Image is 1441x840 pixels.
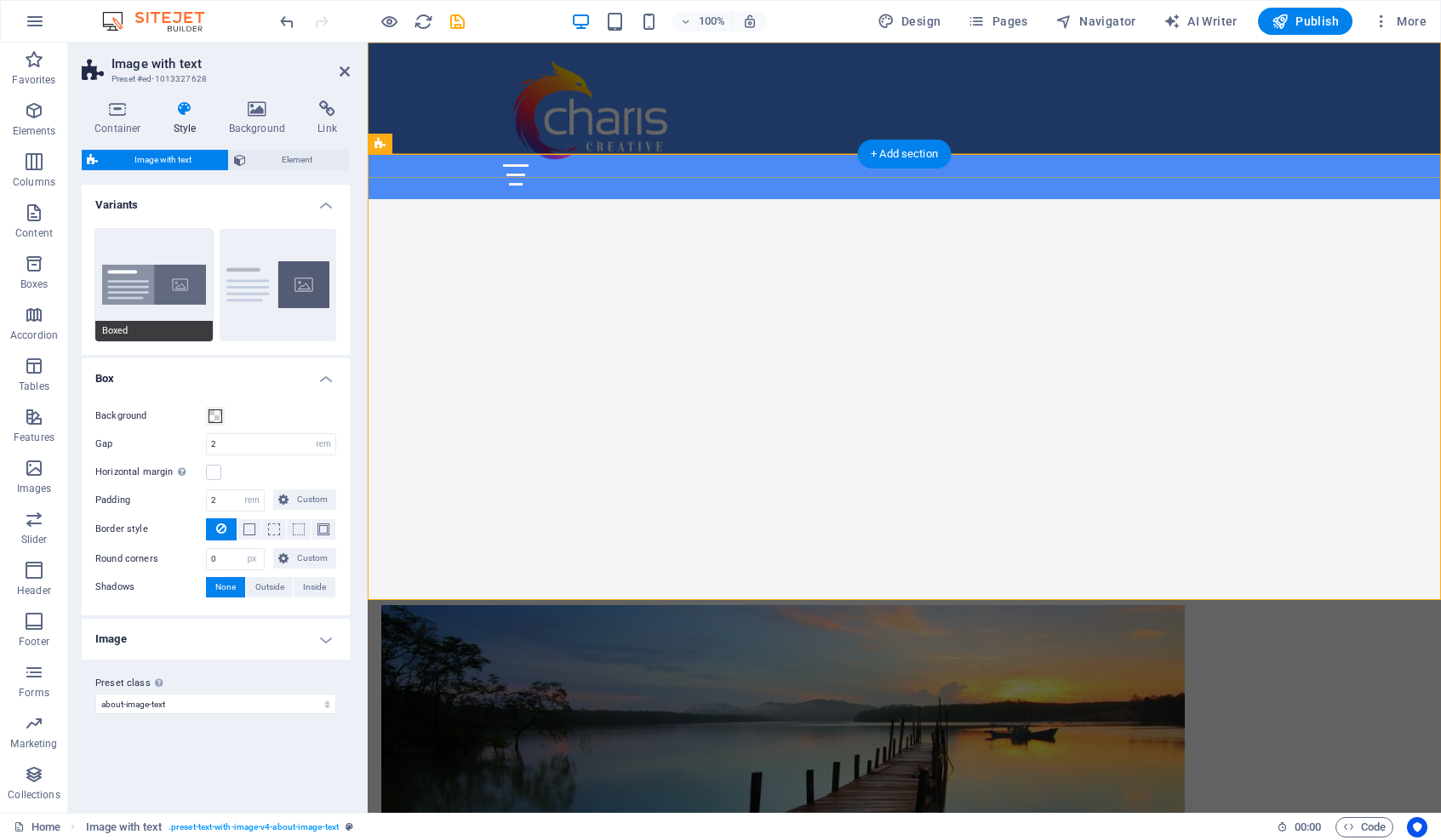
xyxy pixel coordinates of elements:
[95,439,206,449] label: Gap
[169,817,339,837] span: . preset-text-with-image-v4-about-image-text
[215,577,236,597] span: None
[17,584,51,597] p: Header
[17,482,52,495] p: Images
[12,73,55,87] p: Favorites
[1343,817,1386,837] span: Code
[305,100,350,136] h4: Link
[246,577,294,597] button: Outside
[1272,13,1339,30] span: Publish
[14,431,54,444] p: Features
[878,13,941,30] span: Design
[10,737,57,751] p: Marketing
[294,489,331,510] span: Custom
[1164,13,1238,30] span: AI Writer
[95,549,206,569] label: Round corners
[20,277,49,291] p: Boxes
[19,380,49,393] p: Tables
[961,8,1034,35] button: Pages
[1307,820,1309,833] span: :
[86,817,354,837] nav: breadcrumb
[95,577,206,597] label: Shadows
[1407,817,1427,837] button: Usercentrics
[95,406,206,426] label: Background
[14,817,60,837] a: Click to cancel selection. Double-click to open Pages
[294,548,331,569] span: Custom
[303,577,326,597] span: Inside
[82,185,350,215] h4: Variants
[82,150,228,170] button: Image with text
[86,817,162,837] span: Click to select. Double-click to edit
[112,56,350,71] h2: Image with text
[277,11,297,31] button: undo
[206,577,245,597] button: None
[229,150,350,170] button: Element
[21,533,48,546] p: Slider
[82,619,350,660] h4: Image
[161,100,216,136] h4: Style
[82,100,161,136] h4: Container
[447,11,467,31] button: save
[871,8,948,35] div: Design (Ctrl+Alt+Y)
[10,329,58,342] p: Accordion
[95,673,336,694] label: Preset class
[8,788,60,802] p: Collections
[273,489,336,510] button: Custom
[98,11,226,31] img: Editor Logo
[294,577,335,597] button: Inside
[346,822,353,831] i: This element is a customizable preset
[95,462,206,483] label: Horizontal margin
[95,321,213,341] span: Boxed
[251,150,345,170] span: Element
[82,358,350,389] h4: Box
[742,14,758,29] i: On resize automatically adjust zoom level to fit chosen device.
[15,226,53,240] p: Content
[1373,13,1427,30] span: More
[413,11,433,31] button: reload
[1277,817,1322,837] h6: Session time
[1055,13,1136,30] span: Navigator
[216,100,306,136] h4: Background
[277,12,297,31] i: Undo: Change text (Ctrl+Z)
[13,124,56,138] p: Elements
[1335,817,1393,837] button: Code
[13,175,55,189] p: Columns
[1295,817,1321,837] span: 00 00
[1157,8,1244,35] button: AI Writer
[273,548,336,569] button: Custom
[1258,8,1352,35] button: Publish
[1366,8,1433,35] button: More
[871,8,948,35] button: Design
[103,150,223,170] span: Image with text
[698,11,725,31] h6: 100%
[95,519,206,540] label: Border style
[95,229,213,341] button: Boxed
[112,71,316,87] h3: Preset #ed-1013327628
[672,11,733,31] button: 100%
[95,490,206,511] label: Padding
[19,686,49,700] p: Forms
[19,635,49,649] p: Footer
[857,140,952,169] div: + Add section
[968,13,1027,30] span: Pages
[1049,8,1143,35] button: Navigator
[255,577,284,597] span: Outside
